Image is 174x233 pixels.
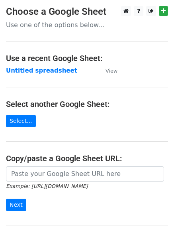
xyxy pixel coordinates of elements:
[6,166,164,182] input: Paste your Google Sheet URL here
[6,67,77,74] a: Untitled spreadsheet
[6,183,88,189] small: Example: [URL][DOMAIN_NAME]
[98,67,117,74] a: View
[6,99,168,109] h4: Select another Google Sheet:
[6,53,168,63] h4: Use a recent Google Sheet:
[6,199,26,211] input: Next
[6,6,168,18] h3: Choose a Google Sheet
[106,68,117,74] small: View
[6,115,36,127] a: Select...
[6,154,168,163] h4: Copy/paste a Google Sheet URL:
[6,21,168,29] p: Use one of the options below...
